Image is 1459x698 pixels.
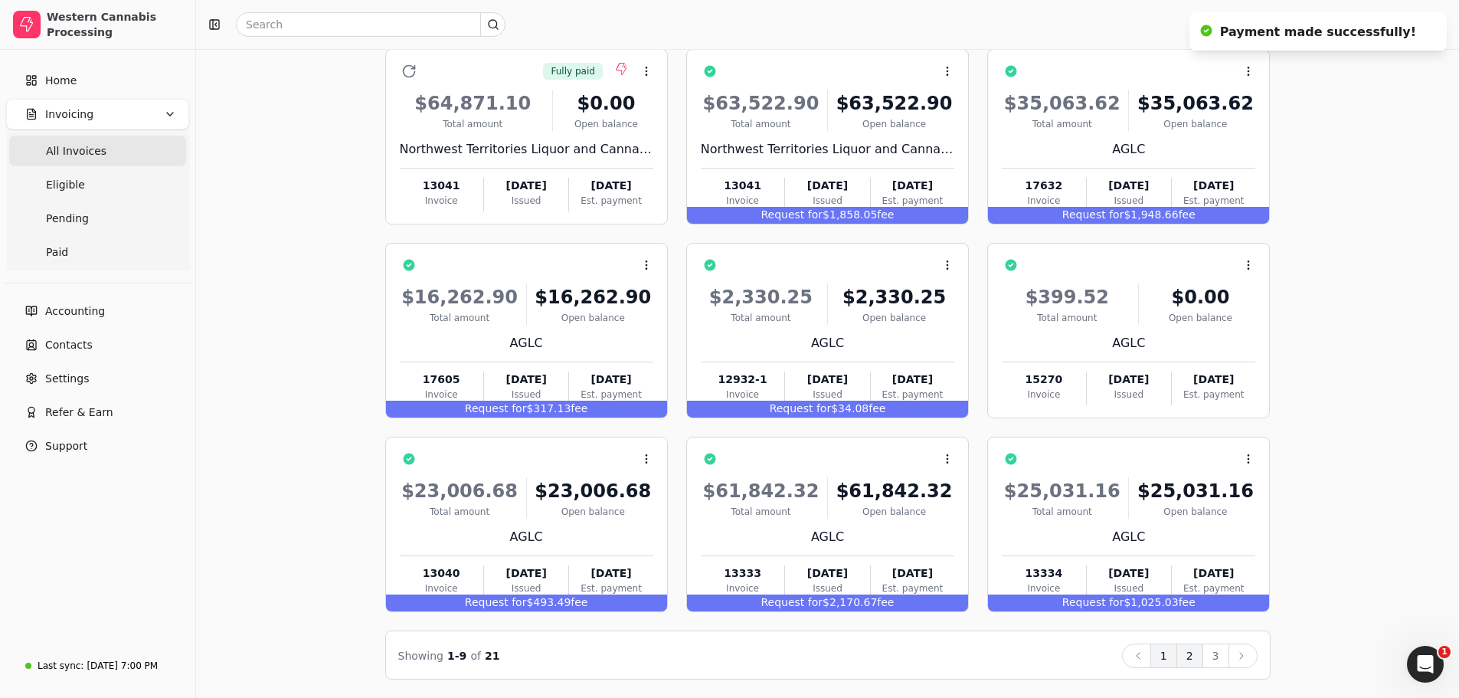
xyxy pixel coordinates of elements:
div: 13334 [1002,565,1085,582]
span: 1 [1438,646,1451,658]
div: Invoice [1002,194,1085,208]
span: Refer & Earn [45,405,113,421]
div: Issued [1087,194,1171,208]
div: $34.08 [687,401,968,418]
div: $16,262.90 [400,283,520,311]
div: [DATE] [484,178,568,194]
div: [DATE] [785,565,869,582]
span: 21 [485,650,499,662]
button: 3 [1202,644,1229,668]
div: [DATE] 7:00 PM [87,659,158,673]
div: Est. payment [1172,582,1255,595]
span: Pending [46,211,89,227]
span: of [470,650,481,662]
span: fee [869,402,885,415]
div: Open balance [1135,117,1255,131]
div: Invoice [400,388,483,401]
div: Est. payment [1172,194,1255,208]
div: $399.52 [1002,283,1132,311]
div: [DATE] [1087,372,1171,388]
div: Open balance [533,311,653,325]
div: Total amount [701,505,821,519]
div: $0.00 [1145,283,1255,311]
div: [DATE] [569,372,653,388]
div: $1,025.03 [988,595,1269,611]
span: Settings [45,371,89,387]
div: 13333 [701,565,784,582]
a: Settings [6,363,189,394]
div: [DATE] [1172,565,1255,582]
div: $2,330.25 [701,283,821,311]
div: [DATE] [569,565,653,582]
a: Accounting [6,296,189,326]
div: 13041 [400,178,483,194]
div: $63,522.90 [834,90,954,117]
span: fee [877,208,894,221]
div: Invoice [400,194,483,208]
span: All Invoices [46,143,106,159]
button: Invoicing [6,99,189,129]
span: fee [1179,596,1196,608]
div: $2,170.67 [687,595,968,611]
div: [DATE] [1172,372,1255,388]
div: $0.00 [559,90,653,117]
div: Issued [785,388,869,401]
div: Total amount [400,117,547,131]
div: AGLC [400,528,653,546]
div: Invoice [400,582,483,595]
div: AGLC [1002,334,1255,352]
span: Paid [46,244,68,261]
div: Est. payment [1172,388,1255,401]
div: Open balance [834,505,954,519]
div: AGLC [1002,140,1255,159]
a: Paid [9,237,186,267]
div: [DATE] [785,372,869,388]
span: Contacts [45,337,93,353]
button: Support [6,431,189,461]
div: 15270 [1002,372,1085,388]
div: Total amount [1002,117,1122,131]
div: $23,006.68 [533,477,653,505]
a: Pending [9,203,186,234]
span: fee [571,596,587,608]
span: Fully paid [551,64,594,78]
div: $63,522.90 [701,90,821,117]
a: Last sync:[DATE] 7:00 PM [6,652,189,680]
div: 13041 [701,178,784,194]
div: Last sync: [38,659,83,673]
div: $61,842.32 [701,477,821,505]
div: Open balance [559,117,653,131]
button: Refer & Earn [6,397,189,428]
div: Invoice [1002,582,1085,595]
div: [DATE] [871,372,954,388]
div: Open balance [533,505,653,519]
div: Issued [484,194,568,208]
div: Open balance [834,117,954,131]
a: Home [6,65,189,96]
div: Issued [1087,582,1171,595]
div: [DATE] [871,178,954,194]
div: [DATE] [1087,178,1171,194]
div: 13040 [400,565,483,582]
div: $23,006.68 [400,477,520,505]
div: [DATE] [484,372,568,388]
span: fee [571,402,587,415]
div: 17632 [1002,178,1085,194]
div: [DATE] [785,178,869,194]
a: Eligible [9,169,186,200]
div: $64,871.10 [400,90,547,117]
div: Total amount [1002,311,1132,325]
div: AGLC [701,334,954,352]
div: $1,858.05 [687,207,968,224]
div: $1,948.66 [988,207,1269,224]
iframe: Intercom live chat [1407,646,1444,683]
span: Eligible [46,177,85,193]
div: [DATE] [569,178,653,194]
div: Issued [1087,388,1171,401]
span: Home [45,73,77,89]
div: AGLC [1002,528,1255,546]
span: Request for [1062,208,1124,221]
div: [DATE] [1172,178,1255,194]
span: Request for [1062,596,1124,608]
div: Open balance [1135,505,1255,519]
